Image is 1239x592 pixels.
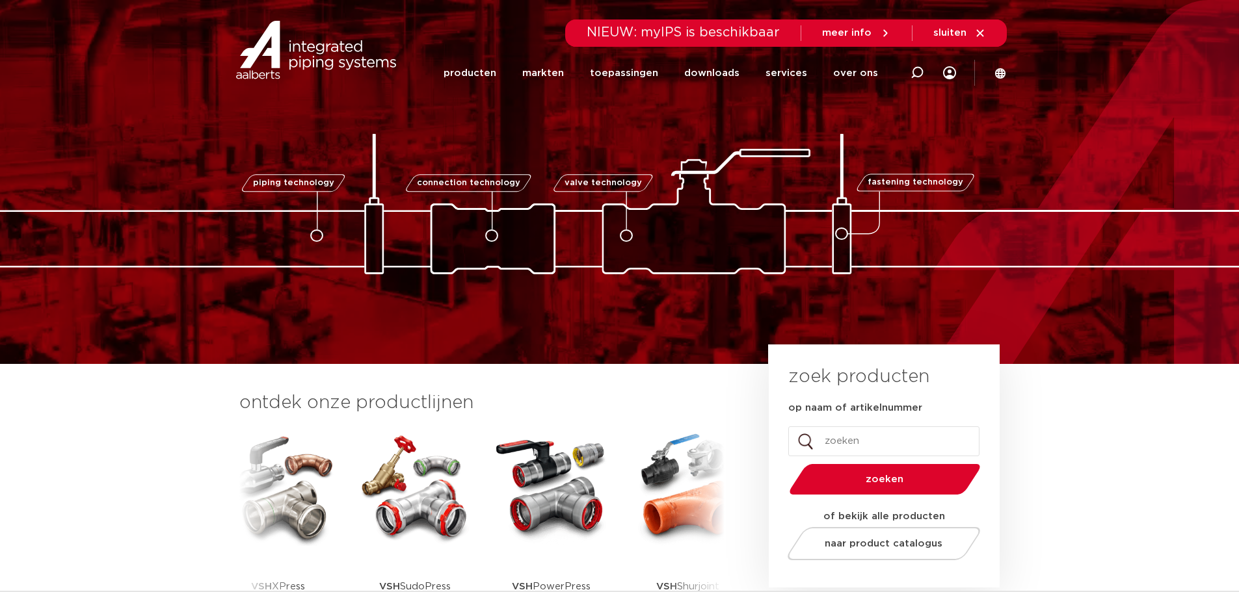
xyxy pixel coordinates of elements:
[656,582,677,591] strong: VSH
[788,364,929,390] h3: zoek producten
[784,463,985,496] button: zoeken
[943,47,956,99] div: my IPS
[823,474,947,484] span: zoeken
[522,48,564,98] a: markten
[825,539,942,548] span: naar product catalogus
[251,582,272,591] strong: VSH
[788,426,979,456] input: zoeken
[512,582,533,591] strong: VSH
[444,48,496,98] a: producten
[822,28,872,38] span: meer info
[416,179,520,187] span: connection technology
[868,179,963,187] span: fastening technology
[933,27,986,39] a: sluiten
[239,390,725,416] h3: ontdek onze productlijnen
[823,511,945,521] strong: of bekijk alle producten
[684,48,739,98] a: downloads
[590,48,658,98] a: toepassingen
[587,26,780,39] span: NIEUW: myIPS is beschikbaar
[833,48,878,98] a: over ons
[933,28,966,38] span: sluiten
[565,179,642,187] span: valve technology
[766,48,807,98] a: services
[788,402,922,415] label: op naam of artikelnummer
[822,27,891,39] a: meer info
[253,179,334,187] span: piping technology
[379,582,400,591] strong: VSH
[784,527,983,560] a: naar product catalogus
[444,48,878,98] nav: Menu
